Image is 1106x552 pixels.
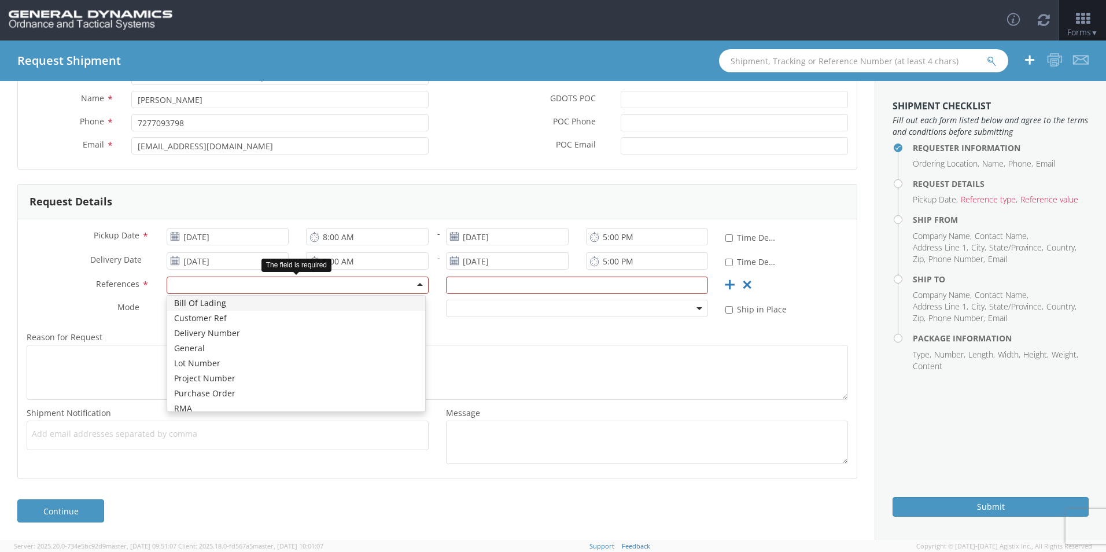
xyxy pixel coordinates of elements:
li: Type [913,349,931,360]
li: Content [913,360,942,372]
li: Company Name [913,230,972,242]
span: Server: 2025.20.0-734e5bc92d9 [14,542,176,550]
div: Purchase Order [167,386,425,401]
li: Reference type [961,194,1017,205]
li: Phone Number [928,312,985,324]
div: RMA [167,401,425,416]
h3: Shipment Checklist [893,101,1089,112]
li: Height [1023,349,1049,360]
span: GDOTS POC [550,93,596,106]
div: The field is required [261,259,331,272]
li: Reference value [1020,194,1078,205]
div: Delivery Number [167,326,425,341]
li: Contact Name [975,289,1028,301]
span: master, [DATE] 10:01:07 [253,542,323,550]
span: Name [81,93,104,104]
li: Address Line 1 [913,242,968,253]
h4: Request Details [913,179,1089,188]
li: Company Name [913,289,972,301]
li: Country [1046,301,1076,312]
span: Mode [117,301,139,312]
h3: Request Details [30,196,112,208]
span: Reason for Request [27,332,102,343]
h4: Ship From [913,215,1089,224]
a: Continue [17,499,104,522]
div: Project Number [167,371,425,386]
img: gd-ots-0c3321f2eb4c994f95cb.png [9,10,172,30]
a: Support [589,542,614,550]
input: Time Definite [725,259,733,266]
li: Weight [1052,349,1078,360]
li: Pickup Date [913,194,958,205]
h4: Ship To [913,275,1089,284]
span: Client: 2025.18.0-fd567a5 [178,542,323,550]
h4: Request Shipment [17,54,121,67]
span: Shipment Notification [27,407,111,418]
span: Add email addresses separated by comma [32,428,423,440]
li: Width [998,349,1020,360]
span: Message [446,407,480,418]
h4: Package Information [913,334,1089,343]
div: General [167,341,425,356]
span: Copyright © [DATE]-[DATE] Agistix Inc., All Rights Reserved [916,542,1092,551]
input: Shipment, Tracking or Reference Number (at least 4 chars) [719,49,1008,72]
li: Country [1046,242,1076,253]
span: master, [DATE] 09:51:07 [106,542,176,550]
li: Address Line 1 [913,301,968,312]
button: Submit [893,497,1089,517]
li: State/Province [989,301,1044,312]
span: Pickup Date [94,230,139,241]
li: Phone [1008,158,1033,170]
li: State/Province [989,242,1044,253]
li: Number [934,349,965,360]
label: Ship in Place [725,302,789,315]
span: ▼ [1091,28,1098,38]
li: Name [982,158,1005,170]
span: Email [83,139,104,150]
li: Email [988,253,1007,265]
label: Time Definite [725,230,778,244]
li: City [971,301,986,312]
label: Time Definite [725,255,778,268]
span: Phone [80,116,104,127]
li: Contact Name [975,230,1028,242]
span: POC Phone [553,116,596,129]
li: Ordering Location [913,158,979,170]
div: Lot Number [167,356,425,371]
input: Time Definite [725,234,733,242]
li: City [971,242,986,253]
div: Customer Ref [167,311,425,326]
li: Email [1036,158,1055,170]
input: Ship in Place [725,306,733,314]
li: Phone Number [928,253,985,265]
li: Length [968,349,995,360]
li: Email [988,312,1007,324]
li: Zip [913,253,926,265]
span: References [96,278,139,289]
a: Feedback [622,542,650,550]
span: Fill out each form listed below and agree to the terms and conditions before submitting [893,115,1089,138]
li: Zip [913,312,926,324]
span: Forms [1067,27,1098,38]
span: POC Email [556,139,596,152]
span: Delivery Date [90,254,142,267]
h4: Requester Information [913,143,1089,152]
div: Bill Of Lading [167,296,425,311]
